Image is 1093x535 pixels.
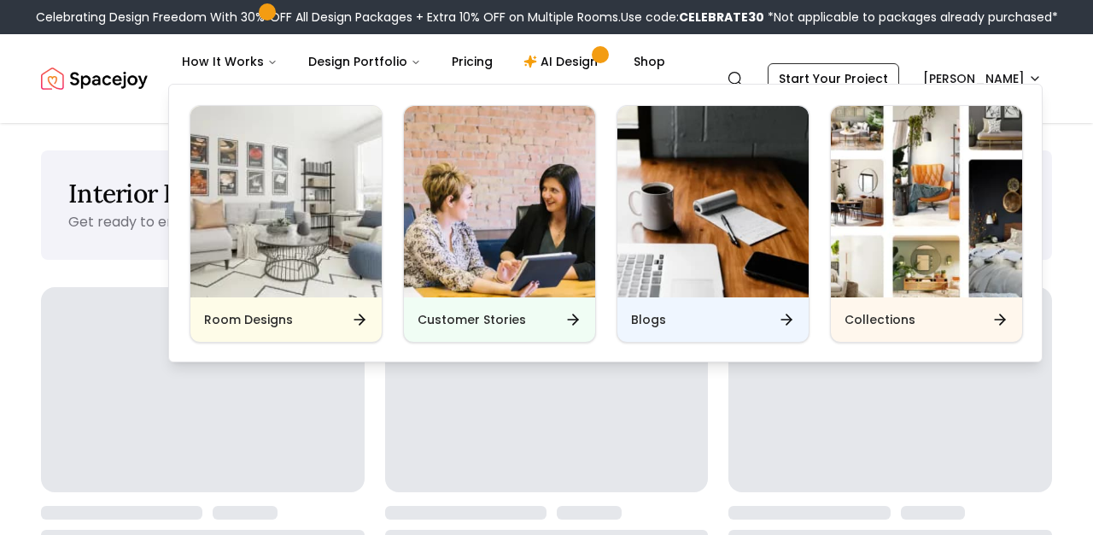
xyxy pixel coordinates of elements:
span: Use code: [621,9,764,26]
div: Celebrating Design Freedom With 30% OFF All Design Packages + Extra 10% OFF on Multiple Rooms. [36,9,1058,26]
button: [PERSON_NAME] [913,63,1052,94]
nav: Global [41,34,1052,123]
p: Get ready to envision your dream home in a photo-realistic 3D render. Spacejoy's blog brings you ... [68,212,874,232]
b: CELEBRATE30 [679,9,764,26]
button: Design Portfolio [295,44,435,79]
a: Spacejoy [41,62,148,96]
button: How It Works [168,44,291,79]
a: Shop [620,44,679,79]
h1: Interior Designs Blog [68,178,1025,209]
a: Start Your Project [768,63,899,94]
img: Spacejoy Logo [41,62,148,96]
a: Pricing [438,44,506,79]
nav: Main [168,44,679,79]
span: *Not applicable to packages already purchased* [764,9,1058,26]
a: AI Design [510,44,617,79]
